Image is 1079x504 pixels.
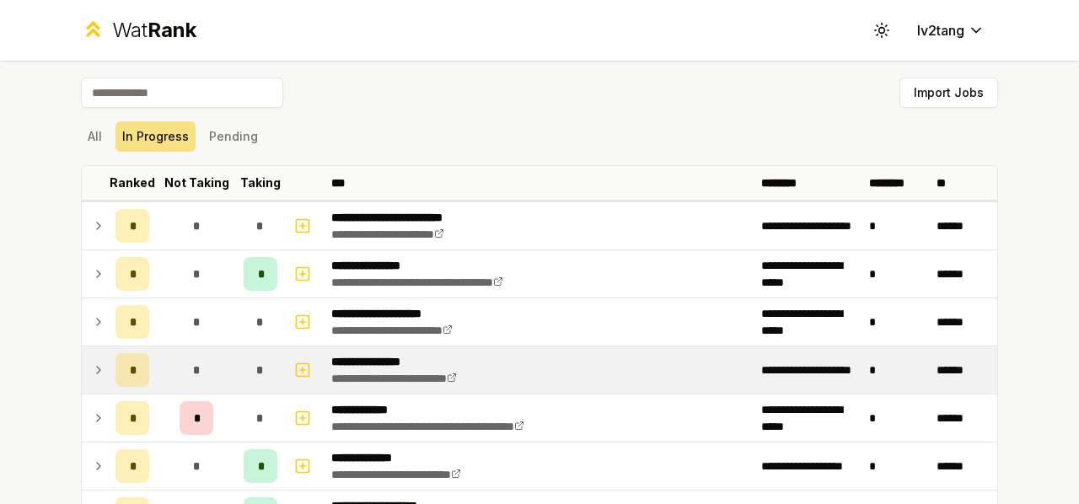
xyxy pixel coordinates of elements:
[917,20,964,40] span: lv2tang
[81,17,196,44] a: WatRank
[904,15,998,46] button: lv2tang
[899,78,998,108] button: Import Jobs
[112,17,196,44] div: Wat
[202,121,265,152] button: Pending
[115,121,196,152] button: In Progress
[164,174,229,191] p: Not Taking
[240,174,281,191] p: Taking
[81,121,109,152] button: All
[148,18,196,42] span: Rank
[110,174,155,191] p: Ranked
